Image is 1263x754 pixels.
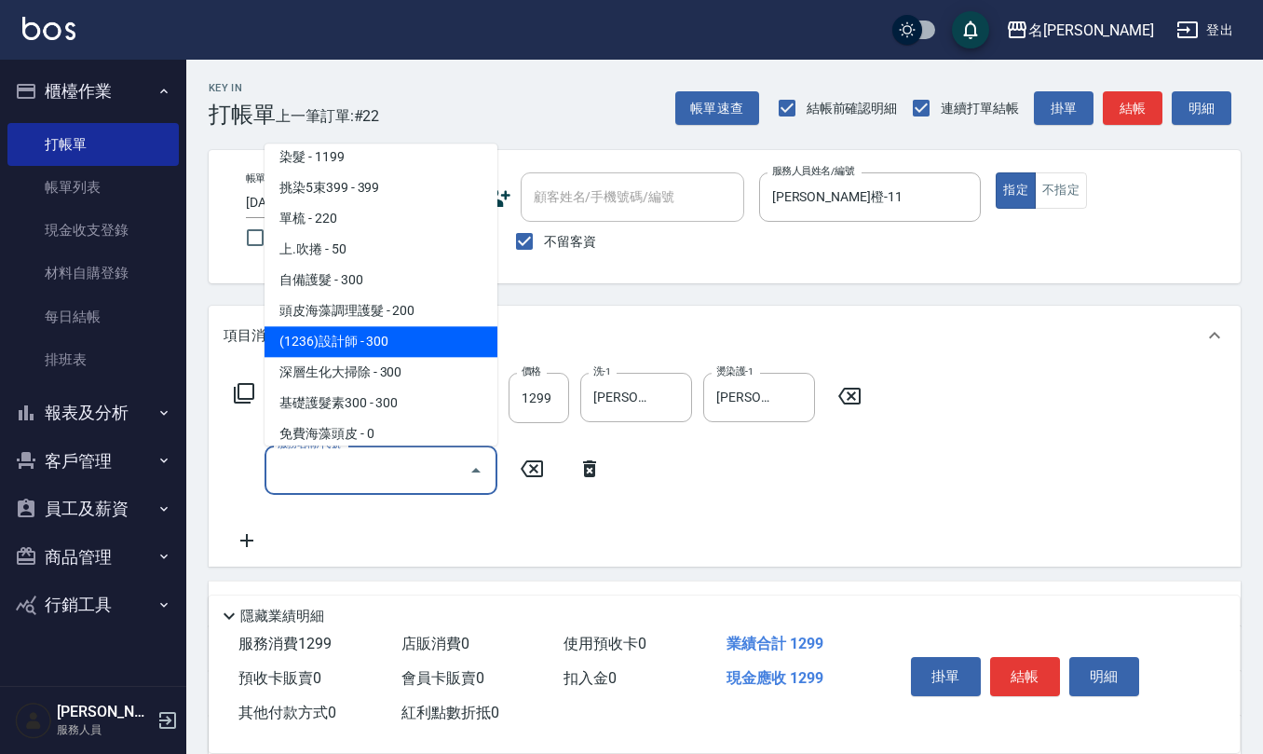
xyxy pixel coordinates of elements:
button: 明細 [1069,657,1139,696]
span: 上.吹捲 - 50 [265,235,497,266]
span: 連續打單結帳 [941,99,1019,118]
button: 指定 [996,172,1036,209]
p: 服務人員 [57,721,152,738]
input: YYYY/MM/DD hh:mm [246,187,428,218]
a: 排班表 [7,338,179,381]
a: 每日結帳 [7,295,179,338]
span: 使用預收卡 0 [564,635,646,652]
a: 帳單列表 [7,166,179,209]
button: 不指定 [1035,172,1087,209]
span: 店販消費 0 [401,635,469,652]
button: 掛單 [911,657,981,696]
span: 紅利點數折抵 0 [401,704,499,721]
label: 洗-1 [593,364,611,378]
span: 不留客資 [544,232,596,252]
button: save [952,11,989,48]
span: 單梳 - 220 [265,204,497,235]
span: 免費海藻頭皮 - 0 [265,419,497,450]
span: 頭皮海藻調理護髮 - 200 [265,296,497,327]
button: 帳單速查 [675,91,759,126]
span: 自備護髮 - 300 [265,266,497,296]
label: 服務人員姓名/編號 [772,164,854,178]
label: 價格 [522,364,541,378]
button: 客戶管理 [7,437,179,486]
button: Close [461,456,491,486]
a: 打帳單 [7,123,179,166]
button: 登出 [1169,13,1241,48]
p: 項目消費 [224,326,279,346]
span: 上一筆訂單:#22 [276,104,380,128]
span: 現金應收 1299 [727,669,823,687]
h3: 打帳單 [209,102,276,128]
button: 結帳 [990,657,1060,696]
span: 會員卡販賣 0 [401,669,484,687]
span: 扣入金 0 [564,669,617,687]
span: 染髮 - 1199 [265,143,497,173]
a: 材料自購登錄 [7,252,179,295]
div: 名[PERSON_NAME] [1028,19,1154,42]
span: 基礎護髮素300 - 300 [265,389,497,419]
button: 結帳 [1103,91,1162,126]
button: 員工及薪資 [7,485,179,533]
button: 名[PERSON_NAME] [998,11,1161,49]
span: (1236)設計師 - 300 [265,327,497,358]
p: 店販銷售 [224,595,279,614]
button: 報表及分析 [7,389,179,437]
span: 結帳前確認明細 [807,99,898,118]
span: 其他付款方式 0 [238,704,336,721]
label: 帳單日期 [246,171,285,185]
img: Logo [22,17,75,40]
a: 現金收支登錄 [7,209,179,252]
button: 商品管理 [7,533,179,582]
span: 服務消費 1299 [238,635,332,652]
span: 預收卡販賣 0 [238,669,321,687]
div: 店販銷售 [209,582,1241,626]
button: 明細 [1172,91,1231,126]
button: 掛單 [1034,91,1093,126]
div: 項目消費 [209,306,1241,365]
span: 深層生化大掃除 - 300 [265,358,497,389]
p: 隱藏業績明細 [240,607,324,626]
img: Person [15,702,52,739]
label: 燙染護-1 [716,364,754,378]
button: 櫃檯作業 [7,67,179,116]
span: 業績合計 1299 [727,635,823,652]
button: 行銷工具 [7,581,179,629]
span: 挑染5束399 - 399 [265,173,497,204]
h5: [PERSON_NAME] [57,703,152,721]
h2: Key In [209,82,276,94]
